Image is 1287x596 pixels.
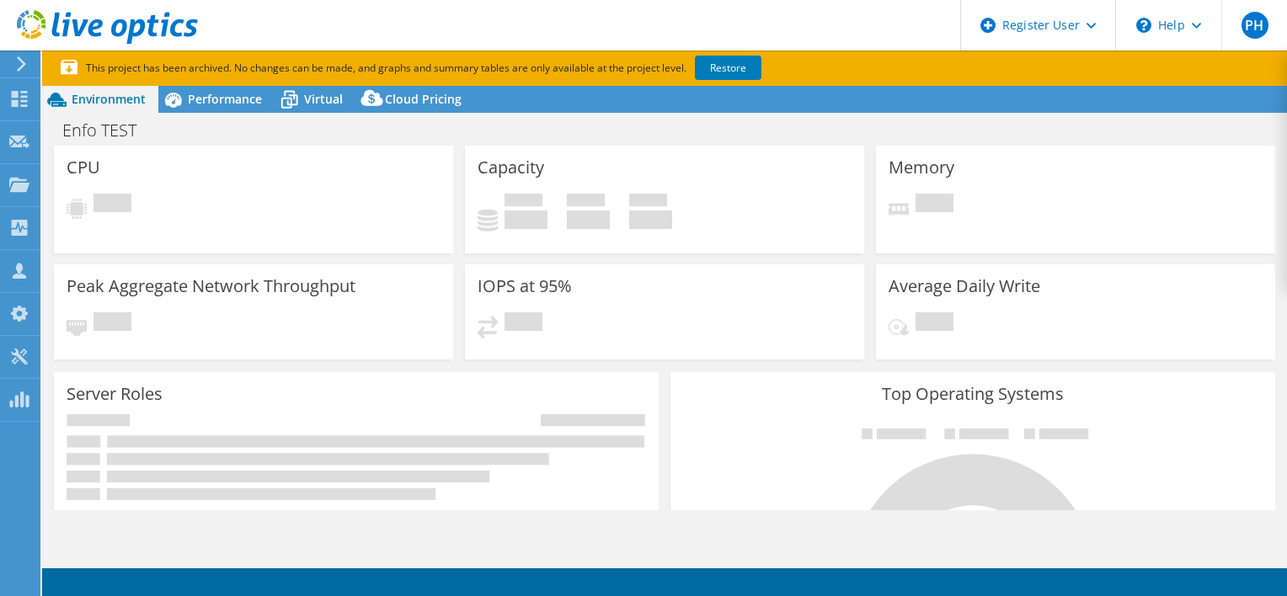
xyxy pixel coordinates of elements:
h3: Memory [889,158,954,177]
span: Virtual [304,91,343,107]
svg: \n [1136,18,1151,33]
h4: 0 GiB [567,210,610,229]
span: Cloud Pricing [385,91,462,107]
h3: CPU [67,158,100,177]
h3: Server Roles [67,385,163,403]
span: Pending [505,312,542,335]
h1: Enfo TEST [55,121,163,140]
span: Pending [93,312,131,335]
span: Pending [916,312,953,335]
h3: Peak Aggregate Network Throughput [67,277,355,295]
h4: 0 GiB [505,210,547,229]
span: Environment [72,91,146,107]
span: Used [505,194,542,210]
span: Pending [93,194,131,216]
h3: Top Operating Systems [683,385,1263,403]
span: Free [567,194,605,210]
span: PH [1242,12,1268,39]
p: This project has been archived. No changes can be made, and graphs and summary tables are only av... [61,59,886,77]
h3: IOPS at 95% [478,277,572,295]
h3: Capacity [478,158,544,177]
h4: 0 GiB [629,210,672,229]
h3: Average Daily Write [889,277,1040,295]
span: Total [629,194,667,210]
span: Pending [916,194,953,216]
a: Restore [695,56,761,80]
span: Performance [188,91,262,107]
